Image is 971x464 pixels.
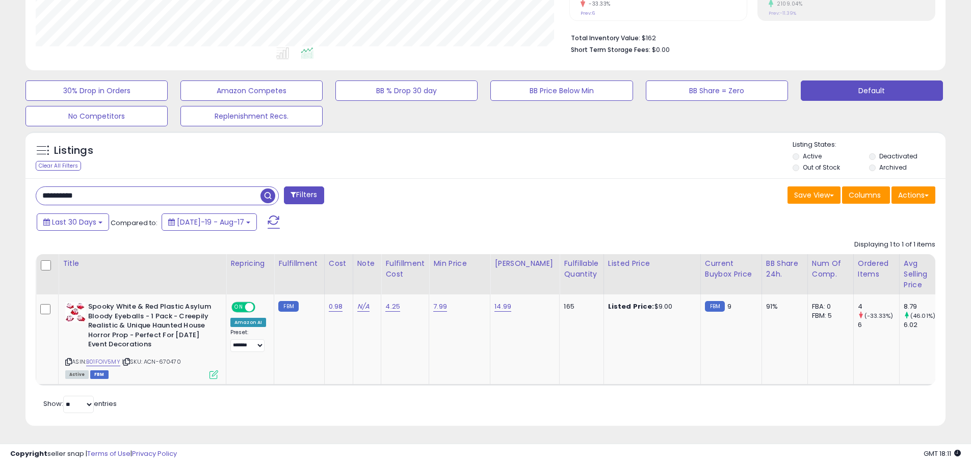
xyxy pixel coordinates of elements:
[788,186,841,204] button: Save View
[433,302,447,312] a: 7.99
[564,258,599,280] div: Fulfillable Quantity
[571,34,640,42] b: Total Inventory Value:
[86,358,120,366] a: B01FOIV5MY
[230,318,266,327] div: Amazon AI
[10,449,47,458] strong: Copyright
[564,302,595,311] div: 165
[910,312,935,320] small: (46.01%)
[793,140,946,150] p: Listing States:
[858,258,895,280] div: Ordered Items
[25,106,168,126] button: No Competitors
[858,320,899,330] div: 6
[385,258,425,280] div: Fulfillment Cost
[652,45,670,54] span: $0.00
[36,161,81,171] div: Clear All Filters
[433,258,486,269] div: Min Price
[162,213,257,231] button: [DATE]-19 - Aug-17
[230,329,266,352] div: Preset:
[88,302,212,352] b: Spooky White & Red Plastic Asylum Bloody Eyeballs - 1 Pack - Creepily Realistic & Unique Haunted ...
[854,240,935,250] div: Displaying 1 to 1 of 1 items
[494,302,511,312] a: 14.99
[54,144,93,158] h5: Listings
[329,258,349,269] div: Cost
[705,258,757,280] div: Current Buybox Price
[10,449,177,459] div: seller snap | |
[705,301,725,312] small: FBM
[122,358,181,366] span: | SKU: ACN-670470
[284,186,324,204] button: Filters
[230,258,270,269] div: Repricing
[581,10,595,16] small: Prev: 6
[608,302,693,311] div: $9.00
[646,80,788,101] button: BB Share = Zero
[879,152,917,160] label: Deactivated
[37,213,109,231] button: Last 30 Days
[891,186,935,204] button: Actions
[608,302,654,311] b: Listed Price:
[494,258,555,269] div: [PERSON_NAME]
[766,258,803,280] div: BB Share 24h.
[849,190,881,200] span: Columns
[766,302,800,311] div: 91%
[571,45,650,54] b: Short Term Storage Fees:
[43,399,117,408] span: Show: entries
[254,303,270,312] span: OFF
[329,302,343,312] a: 0.98
[177,217,244,227] span: [DATE]-19 - Aug-17
[904,258,941,290] div: Avg Selling Price
[801,80,943,101] button: Default
[924,449,961,458] span: 2025-09-17 18:11 GMT
[385,302,400,312] a: 4.25
[65,302,218,377] div: ASIN:
[278,258,320,269] div: Fulfillment
[904,320,945,330] div: 6.02
[87,449,130,458] a: Terms of Use
[63,258,222,269] div: Title
[111,218,158,228] span: Compared to:
[180,80,323,101] button: Amazon Competes
[842,186,890,204] button: Columns
[879,163,907,172] label: Archived
[357,302,370,312] a: N/A
[278,301,298,312] small: FBM
[608,258,696,269] div: Listed Price
[803,163,840,172] label: Out of Stock
[65,370,89,379] span: All listings currently available for purchase on Amazon
[812,311,846,320] div: FBM: 5
[904,302,945,311] div: 8.79
[571,31,928,43] li: $162
[232,303,245,312] span: ON
[803,152,822,160] label: Active
[769,10,796,16] small: Prev: -11.39%
[357,258,377,269] div: Note
[180,106,323,126] button: Replenishment Recs.
[727,302,731,311] span: 9
[864,312,893,320] small: (-33.33%)
[52,217,96,227] span: Last 30 Days
[812,302,846,311] div: FBA: 0
[812,258,849,280] div: Num of Comp.
[65,302,86,322] img: 41gjG+1JLPL._SL40_.jpg
[90,370,109,379] span: FBM
[490,80,633,101] button: BB Price Below Min
[858,302,899,311] div: 4
[132,449,177,458] a: Privacy Policy
[25,80,168,101] button: 30% Drop in Orders
[335,80,478,101] button: BB % Drop 30 day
